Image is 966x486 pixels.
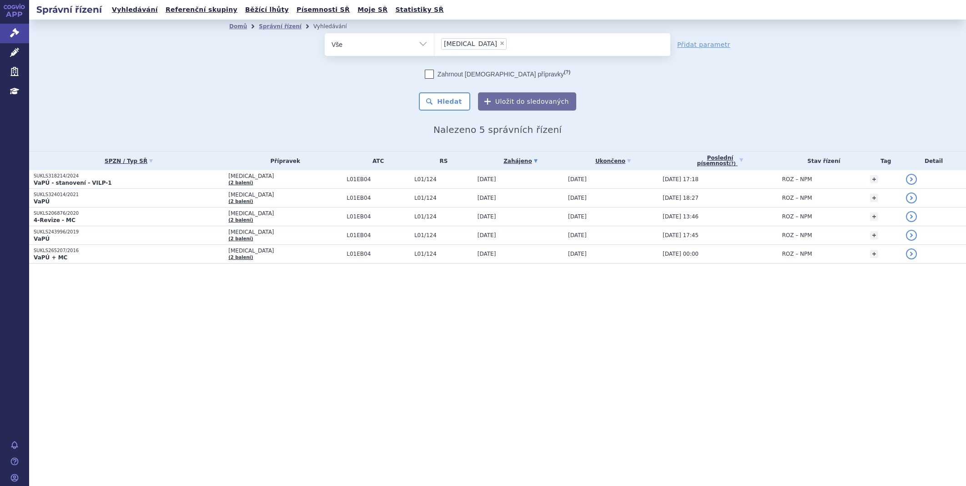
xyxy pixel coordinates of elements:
[34,155,224,167] a: SPZN / Typ SŘ
[568,251,587,257] span: [DATE]
[392,4,446,16] a: Statistiky SŘ
[568,232,587,238] span: [DATE]
[478,213,496,220] span: [DATE]
[228,236,253,241] a: (2 balení)
[228,180,253,185] a: (2 balení)
[34,192,224,198] p: SUKLS324014/2021
[347,213,410,220] span: L01EB04
[663,213,699,220] span: [DATE] 13:46
[729,161,736,167] abbr: (?)
[355,4,390,16] a: Moje SŘ
[906,211,917,222] a: detail
[347,251,410,257] span: L01EB04
[228,255,253,260] a: (2 balení)
[478,195,496,201] span: [DATE]
[568,176,587,182] span: [DATE]
[509,38,514,49] input: [MEDICAL_DATA]
[777,152,865,170] th: Stav řízení
[870,175,878,183] a: +
[906,174,917,185] a: detail
[228,199,253,204] a: (2 balení)
[419,92,470,111] button: Hledat
[478,155,563,167] a: Zahájeno
[444,40,497,47] span: [MEDICAL_DATA]
[870,194,878,202] a: +
[34,198,50,205] strong: VaPÚ
[414,251,473,257] span: L01/124
[259,23,302,30] a: Správní řízení
[425,70,570,79] label: Zahrnout [DEMOGRAPHIC_DATA] přípravky
[34,173,224,179] p: SUKLS318214/2024
[294,4,352,16] a: Písemnosti SŘ
[663,195,699,201] span: [DATE] 18:27
[414,176,473,182] span: L01/124
[313,20,359,33] li: Vyhledávání
[414,213,473,220] span: L01/124
[34,248,224,254] p: SUKLS265207/2016
[228,229,342,235] span: [MEDICAL_DATA]
[224,152,342,170] th: Přípravek
[34,217,75,223] strong: 4-Revize - MC
[410,152,473,170] th: RS
[782,176,812,182] span: ROZ – NPM
[663,176,699,182] span: [DATE] 17:18
[34,254,67,261] strong: VaPÚ + MC
[568,213,587,220] span: [DATE]
[228,248,342,254] span: [MEDICAL_DATA]
[782,213,812,220] span: ROZ – NPM
[663,251,699,257] span: [DATE] 00:00
[478,232,496,238] span: [DATE]
[568,195,587,201] span: [DATE]
[163,4,240,16] a: Referenční skupiny
[414,232,473,238] span: L01/124
[347,176,410,182] span: L01EB04
[906,192,917,203] a: detail
[478,176,496,182] span: [DATE]
[478,92,576,111] button: Uložit do sledovaných
[901,152,966,170] th: Detail
[663,232,699,238] span: [DATE] 17:45
[865,152,901,170] th: Tag
[478,251,496,257] span: [DATE]
[228,210,342,217] span: [MEDICAL_DATA]
[568,155,658,167] a: Ukončeno
[347,195,410,201] span: L01EB04
[228,218,253,223] a: (2 balení)
[29,3,109,16] h2: Správní řízení
[34,180,112,186] strong: VaPÚ - stanovení - VILP-1
[677,40,730,49] a: Přidat parametr
[870,250,878,258] a: +
[347,232,410,238] span: L01EB04
[34,236,50,242] strong: VaPÚ
[663,152,777,170] a: Poslednípísemnost(?)
[782,251,812,257] span: ROZ – NPM
[906,230,917,241] a: detail
[499,40,505,46] span: ×
[870,213,878,221] a: +
[342,152,410,170] th: ATC
[782,232,812,238] span: ROZ – NPM
[228,192,342,198] span: [MEDICAL_DATA]
[34,229,224,235] p: SUKLS243996/2019
[229,23,247,30] a: Domů
[228,173,342,179] span: [MEDICAL_DATA]
[906,248,917,259] a: detail
[564,69,570,75] abbr: (?)
[782,195,812,201] span: ROZ – NPM
[414,195,473,201] span: L01/124
[870,231,878,239] a: +
[242,4,292,16] a: Běžící lhůty
[433,124,562,135] span: Nalezeno 5 správních řízení
[34,210,224,217] p: SUKLS206876/2020
[109,4,161,16] a: Vyhledávání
